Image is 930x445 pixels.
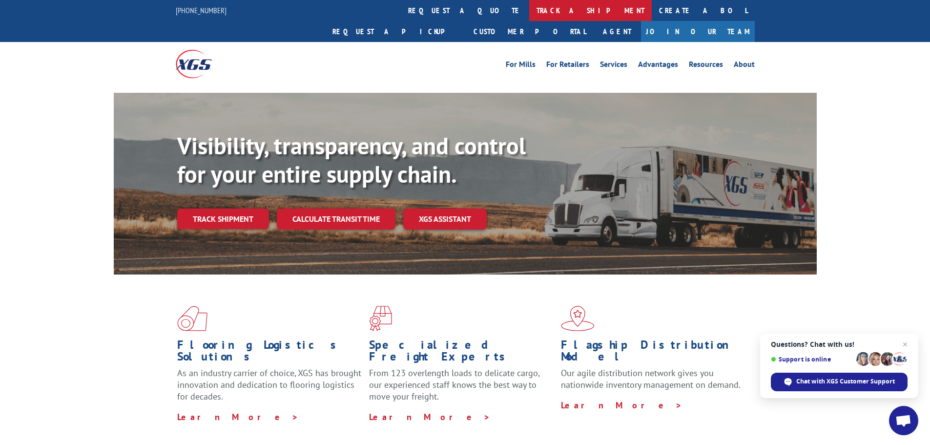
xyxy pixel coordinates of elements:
[641,21,755,42] a: Join Our Team
[638,61,678,71] a: Advantages
[177,306,207,331] img: xgs-icon-total-supply-chain-intelligence-red
[796,377,895,386] span: Chat with XGS Customer Support
[734,61,755,71] a: About
[899,339,911,350] span: Close chat
[593,21,641,42] a: Agent
[177,367,361,402] span: As an industry carrier of choice, XGS has brought innovation and dedication to flooring logistics...
[369,306,392,331] img: xgs-icon-focused-on-flooring-red
[561,339,745,367] h1: Flagship Distribution Model
[561,306,595,331] img: xgs-icon-flagship-distribution-model-red
[466,21,593,42] a: Customer Portal
[277,209,395,230] a: Calculate transit time
[177,339,362,367] h1: Flooring Logistics Solutions
[369,339,554,367] h1: Specialized Freight Experts
[546,61,589,71] a: For Retailers
[176,5,227,15] a: [PHONE_NUMBER]
[689,61,723,71] a: Resources
[369,367,554,411] p: From 123 overlength loads to delicate cargo, our experienced staff knows the best way to move you...
[771,340,908,348] span: Questions? Chat with us!
[771,373,908,391] div: Chat with XGS Customer Support
[177,209,269,229] a: Track shipment
[506,61,536,71] a: For Mills
[600,61,627,71] a: Services
[561,400,682,411] a: Learn More >
[177,130,526,189] b: Visibility, transparency, and control for your entire supply chain.
[369,411,491,423] a: Learn More >
[561,367,741,390] span: Our agile distribution network gives you nationwide inventory management on demand.
[771,356,853,363] span: Support is online
[177,411,299,423] a: Learn More >
[325,21,466,42] a: Request a pickup
[889,406,918,435] div: Open chat
[403,209,487,230] a: XGS ASSISTANT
